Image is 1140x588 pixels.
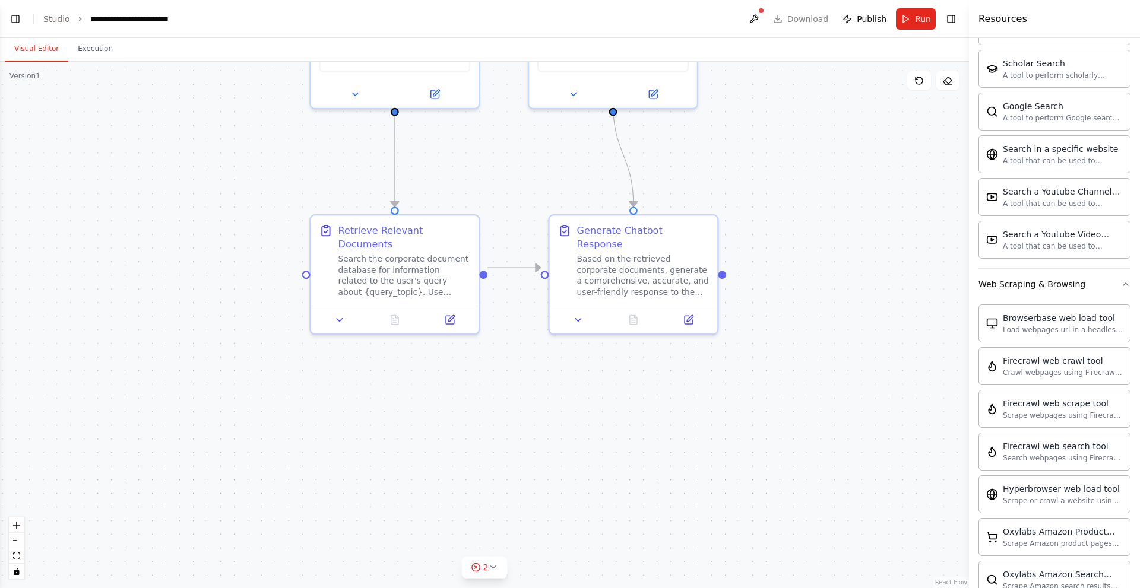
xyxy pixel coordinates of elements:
div: Oxylabs Amazon Search Scraper tool [1003,568,1123,580]
button: 2 [462,557,508,579]
div: Scrape Amazon product pages with Oxylabs Amazon Product Scraper [1003,539,1123,548]
div: Browserbase web load tool [1003,312,1123,324]
div: A tool that can be used to semantic search a query from a specific URL content. [1003,156,1123,166]
button: toggle interactivity [9,564,24,579]
div: Web Scraping & Browsing [978,278,1085,290]
img: Websitesearchtool [986,148,998,160]
div: A tool that can be used to semantic search a query from a Youtube Channels content. [1003,199,1123,208]
button: Web Scraping & Browsing [978,269,1130,300]
div: A tool to perform scholarly literature search with a search_query. [1003,71,1123,80]
button: Show left sidebar [7,11,24,27]
img: Firecrawlcrawlwebsitetool [986,360,998,372]
img: ContextualAIQueryTool [605,46,622,63]
div: Version 1 [9,71,40,81]
g: Edge from 0382610a-8652-4170-9a7d-c93afb4bd787 to cdca5b7a-65bb-4eb8-aeab-ff1ca674c248 [606,103,640,207]
div: Generate Chatbot ResponseBased on the retrieved corporate documents, generate a comprehensive, ac... [548,214,718,335]
img: Youtubevideosearchtool [986,234,998,246]
nav: breadcrumb [43,13,202,25]
div: Search a Youtube Channels content [1003,186,1123,198]
button: No output available [604,312,662,328]
div: Firecrawl web scrape tool [1003,398,1123,409]
div: Retrieve Relevant Documents [338,224,471,251]
a: Studio [43,14,70,24]
img: Serplyscholarsearchtool [986,63,998,75]
img: Oxylabsamazonsearchscrapertool [986,574,998,586]
div: Firecrawl web search tool [1003,440,1123,452]
div: Search a Youtube Video content [1003,228,1123,240]
img: Hyperbrowserloadtool [986,488,998,500]
button: Open in side panel [665,312,712,328]
button: Hide right sidebar [943,11,959,27]
div: Hyperbrowser web load tool [1003,483,1123,495]
img: Youtubechannelsearchtool [986,191,998,203]
button: Open in side panel [396,86,473,103]
g: Edge from 66d4586b-559c-491a-a6fe-678db33925fa to 751df515-5cce-4d68-b05f-c3dcb2be4f9c [388,103,401,207]
img: Serplywebsearchtool [986,106,998,117]
div: A tool to perform Google search with a search_query. [1003,113,1123,123]
div: Search the corporate document database for information related to the user's query about {query_t... [338,254,471,298]
button: zoom in [9,517,24,533]
button: Run [896,8,936,30]
button: zoom out [9,533,24,548]
img: Firecrawlsearchtool [986,446,998,457]
img: QdrantVectorSearchTool [387,46,403,63]
div: Scrape or crawl a website using Hyperbrowser and return the contents in properly formatted markdo... [1003,496,1123,506]
button: No output available [366,312,423,328]
div: Oxylabs Amazon Product Scraper tool [1003,526,1123,538]
img: Firecrawlscrapewebsitetool [986,403,998,415]
div: Google Search [1003,100,1123,112]
div: Based on the retrieved corporate documents, generate a comprehensive, accurate, and user-friendly... [577,254,710,298]
div: Crawl webpages using Firecrawl and return the contents [1003,368,1123,377]
h4: Resources [978,12,1027,26]
button: Execution [68,37,122,62]
button: Publish [838,8,891,30]
div: React Flow controls [9,517,24,579]
div: Search webpages using Firecrawl and return the results [1003,453,1123,463]
span: Run [915,13,931,25]
div: Scholar Search [1003,58,1123,69]
div: Search in a specific website [1003,143,1123,155]
button: Open in side panel [615,86,692,103]
a: React Flow attribution [935,579,967,586]
div: Scrape webpages using Firecrawl and return the contents [1003,411,1123,420]
div: Generate Chatbot Response [577,224,710,251]
span: Publish [857,13,886,25]
div: A tool that can be used to semantic search a query from a Youtube Video content. [1003,241,1123,251]
div: Retrieve Relevant DocumentsSearch the corporate document database for information related to the ... [309,214,480,335]
div: Firecrawl web crawl tool [1003,355,1123,367]
img: Oxylabsamazonproductscrapertool [986,531,998,543]
g: Edge from 751df515-5cce-4d68-b05f-c3dcb2be4f9c to cdca5b7a-65bb-4eb8-aeab-ff1ca674c248 [487,261,541,275]
span: 2 [483,561,489,573]
button: Open in side panel [426,312,473,328]
img: Browserbaseloadtool [986,317,998,329]
button: Visual Editor [5,37,68,62]
div: Load webpages url in a headless browser using Browserbase and return the contents [1003,325,1123,335]
button: fit view [9,548,24,564]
